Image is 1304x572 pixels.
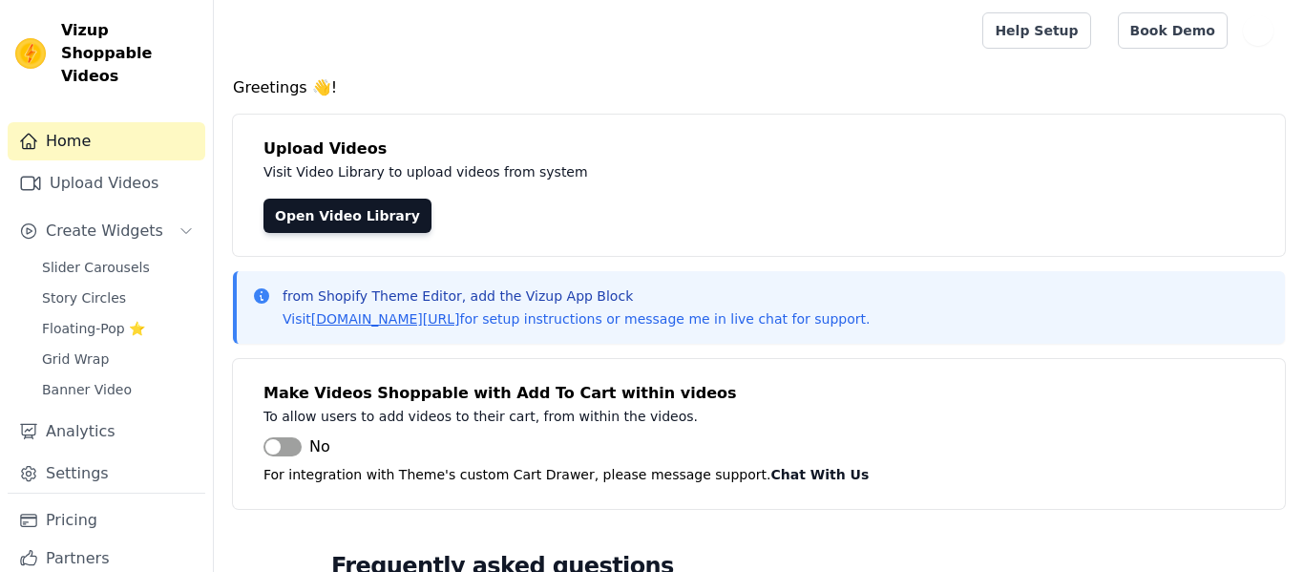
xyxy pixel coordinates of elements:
span: Banner Video [42,380,132,399]
p: Visit Video Library to upload videos from system [263,160,1119,183]
p: Visit for setup instructions or message me in live chat for support. [283,309,870,328]
button: Create Widgets [8,212,205,250]
span: Grid Wrap [42,350,109,369]
a: Home [8,122,205,160]
span: Create Widgets [46,220,163,243]
span: Vizup Shoppable Videos [61,19,198,88]
h4: Make Videos Shoppable with Add To Cart within videos [263,382,1254,405]
a: Help Setup [982,12,1090,49]
img: Vizup [15,38,46,69]
span: No [309,435,330,458]
h4: Greetings 👋! [233,76,1285,99]
a: Banner Video [31,376,205,403]
p: from Shopify Theme Editor, add the Vizup App Block [283,286,870,306]
a: Open Video Library [263,199,431,233]
a: Story Circles [31,285,205,311]
a: Floating-Pop ⭐ [31,315,205,342]
p: To allow users to add videos to their cart, from within the videos. [263,405,1119,428]
p: For integration with Theme's custom Cart Drawer, please message support. [263,463,1254,486]
button: Chat With Us [771,463,870,486]
a: Grid Wrap [31,346,205,372]
a: Analytics [8,413,205,451]
h4: Upload Videos [263,138,1254,160]
button: No [263,435,330,458]
a: Upload Videos [8,164,205,202]
span: Floating-Pop ⭐ [42,319,145,338]
span: Story Circles [42,288,126,307]
span: Slider Carousels [42,258,150,277]
a: Slider Carousels [31,254,205,281]
a: [DOMAIN_NAME][URL] [311,311,460,327]
a: Pricing [8,501,205,540]
a: Book Demo [1118,12,1228,49]
a: Settings [8,455,205,493]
